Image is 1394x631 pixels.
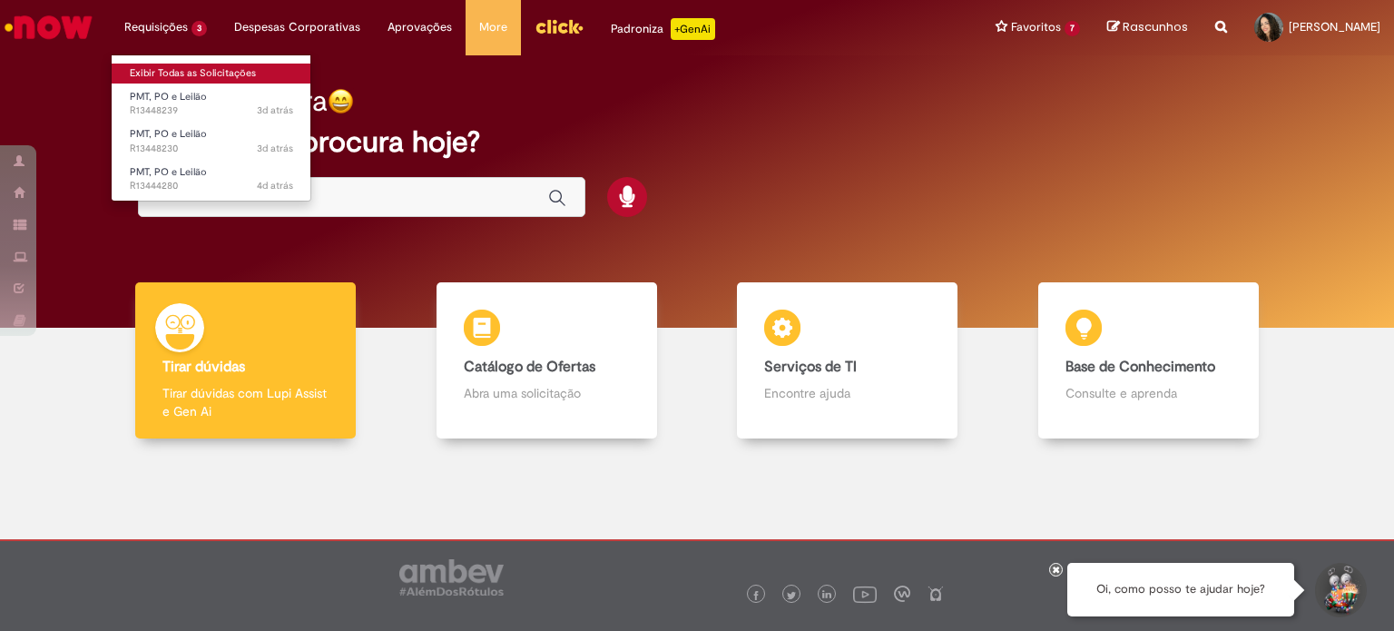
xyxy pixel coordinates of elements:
img: logo_footer_naosei.png [928,586,944,602]
img: logo_footer_ambev_rotulo_gray.png [399,559,504,596]
span: 3d atrás [257,142,293,155]
span: Favoritos [1011,18,1061,36]
p: +GenAi [671,18,715,40]
time: 25/08/2025 13:34:44 [257,179,293,192]
b: Serviços de TI [764,358,857,376]
span: R13448239 [130,104,293,118]
a: Rascunhos [1107,19,1188,36]
p: Encontre ajuda [764,384,930,402]
img: logo_footer_youtube.png [853,582,877,606]
span: 3d atrás [257,104,293,117]
span: PMT, PO e Leilão [130,90,207,104]
span: More [479,18,507,36]
span: Despesas Corporativas [234,18,360,36]
span: Requisições [124,18,188,36]
time: 26/08/2025 13:01:03 [257,142,293,155]
img: happy-face.png [328,88,354,114]
div: Padroniza [611,18,715,40]
img: click_logo_yellow_360x200.png [535,13,584,40]
img: logo_footer_workplace.png [894,586,910,602]
span: PMT, PO e Leilão [130,165,207,179]
a: Catálogo de Ofertas Abra uma solicitação [397,282,698,439]
span: R13444280 [130,179,293,193]
a: Tirar dúvidas Tirar dúvidas com Lupi Assist e Gen Ai [95,282,397,439]
b: Base de Conhecimento [1065,358,1215,376]
ul: Requisições [111,54,311,202]
a: Aberto R13444280 : PMT, PO e Leilão [112,163,311,196]
p: Consulte e aprenda [1065,384,1232,402]
span: Aprovações [388,18,452,36]
a: Aberto R13448239 : PMT, PO e Leilão [112,87,311,121]
p: Abra uma solicitação [464,384,630,402]
span: 7 [1065,21,1080,36]
a: Exibir Todas as Solicitações [112,64,311,84]
a: Base de Conhecimento Consulte e aprenda [998,282,1300,439]
a: Aberto R13448230 : PMT, PO e Leilão [112,124,311,158]
span: PMT, PO e Leilão [130,127,207,141]
img: logo_footer_twitter.png [787,591,796,600]
span: 4d atrás [257,179,293,192]
b: Catálogo de Ofertas [464,358,595,376]
img: logo_footer_linkedin.png [822,590,831,601]
div: Oi, como posso te ajudar hoje? [1067,563,1294,616]
span: 3 [191,21,207,36]
span: R13448230 [130,142,293,156]
span: [PERSON_NAME] [1289,19,1380,35]
img: ServiceNow [2,9,95,45]
button: Iniciar Conversa de Suporte [1312,563,1367,617]
a: Serviços de TI Encontre ajuda [697,282,998,439]
img: logo_footer_facebook.png [751,591,761,600]
time: 26/08/2025 13:03:21 [257,104,293,117]
span: Rascunhos [1123,18,1188,35]
b: Tirar dúvidas [162,358,245,376]
h2: O que você procura hoje? [138,126,1257,158]
p: Tirar dúvidas com Lupi Assist e Gen Ai [162,384,329,420]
